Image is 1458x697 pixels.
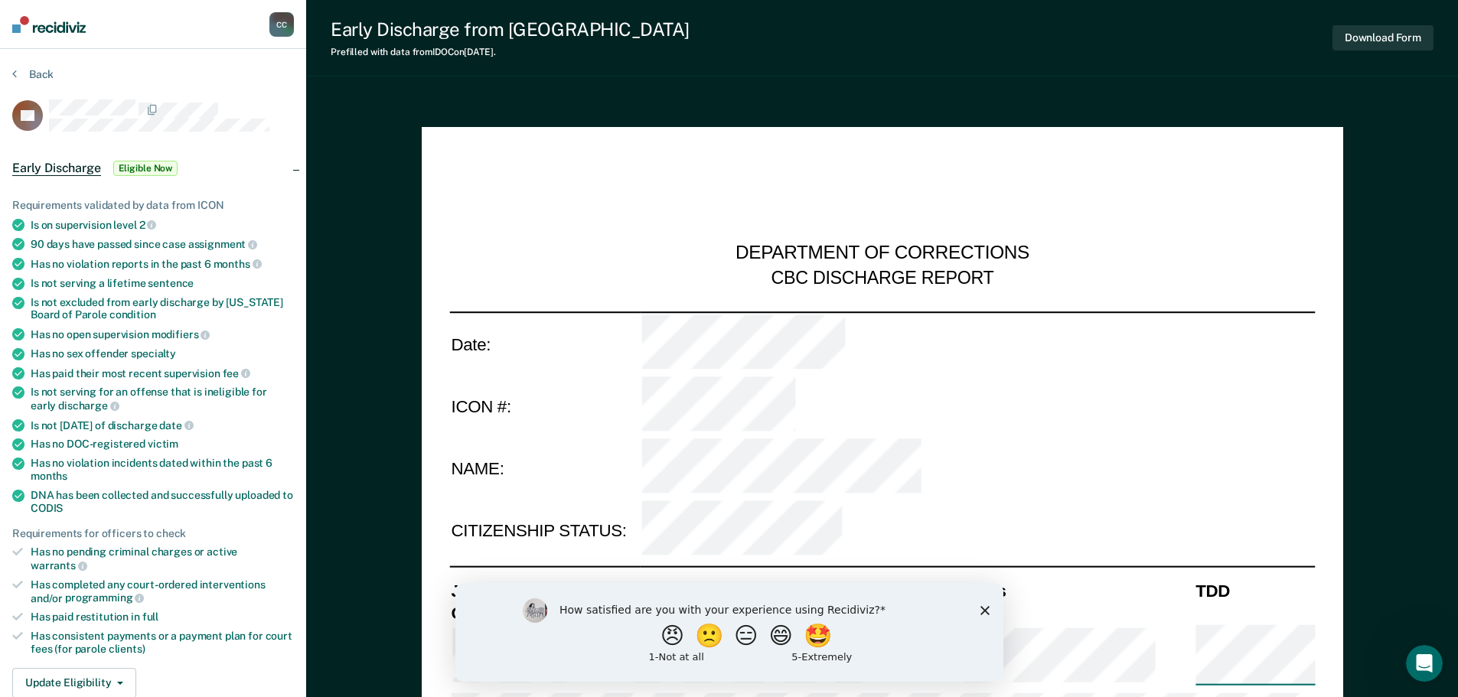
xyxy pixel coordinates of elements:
[131,347,176,360] span: specialty
[223,367,250,379] span: fee
[159,419,193,432] span: date
[12,16,86,33] img: Recidiviz
[31,611,294,624] div: Has paid restitution in
[139,219,157,231] span: 2
[455,583,1003,682] iframe: Survey by Kim from Recidiviz
[31,327,294,341] div: Has no open supervision
[31,470,67,482] span: months
[12,527,294,540] div: Requirements for officers to check
[269,12,294,37] div: C C
[31,546,294,572] div: Has no pending criminal charges or active
[449,311,640,375] td: Date:
[148,277,194,289] span: sentence
[449,438,640,500] td: NAME:
[58,399,119,412] span: discharge
[109,643,145,655] span: clients)
[1406,645,1443,682] iframe: Intercom live chat
[449,500,640,563] td: CITIZENSHIP STATUS:
[31,457,294,483] div: Has no violation incidents dated within the past 6
[1194,579,1315,601] th: TDD
[31,347,294,360] div: Has no sex offender
[31,489,294,515] div: DNA has been collected and successfully uploaded to
[449,375,640,438] td: ICON #:
[113,161,178,176] span: Eligible Now
[31,502,63,514] span: CODIS
[331,47,690,57] div: Prefilled with data from IDOC on [DATE] .
[31,419,294,432] div: Is not [DATE] of discharge
[31,366,294,380] div: Has paid their most recent supervision
[771,266,993,289] div: CBC DISCHARGE REPORT
[269,12,294,37] button: CC
[31,237,294,251] div: 90 days have passed since case
[736,242,1029,266] div: DEPARTMENT OF CORRECTIONS
[830,579,961,601] th: Charge Count
[12,161,101,176] span: Early Discharge
[31,630,294,656] div: Has consistent payments or a payment plan for court fees (for parole
[65,591,144,604] span: programming
[449,579,631,601] th: Jurisdiction
[12,67,54,81] button: Back
[31,296,294,322] div: Is not excluded from early discharge by [US_STATE] Board of Parole
[1332,25,1434,50] button: Download Form
[214,258,262,270] span: months
[631,579,830,601] th: Cause Number
[152,328,210,340] span: modifiers
[31,578,294,604] div: Has completed any court-ordered interventions and/or
[188,238,257,250] span: assignment
[109,308,156,321] span: condition
[148,438,178,450] span: victim
[31,277,294,290] div: Is not serving a lifetime
[31,559,87,572] span: warrants
[960,579,1193,601] th: Class
[31,218,294,232] div: Is on supervision level
[142,611,158,623] span: full
[449,601,631,624] th: Offense Description
[31,257,294,271] div: Has no violation reports in the past 6
[31,386,294,412] div: Is not serving for an offense that is ineligible for early
[331,18,690,41] div: Early Discharge from [GEOGRAPHIC_DATA]
[31,438,294,451] div: Has no DOC-registered
[12,199,294,212] div: Requirements validated by data from ICON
